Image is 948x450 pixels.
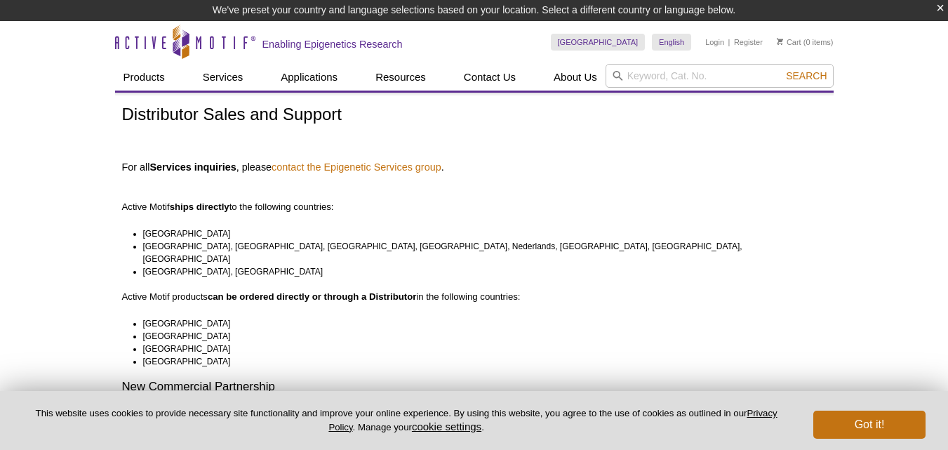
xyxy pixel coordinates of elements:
strong: can be ordered directly or through a Distributor [208,291,417,302]
li: [GEOGRAPHIC_DATA] [143,317,814,330]
h1: Distributor Sales and Support [122,105,827,126]
p: This website uses cookies to provide necessary site functionality and improve your online experie... [22,407,790,434]
li: [GEOGRAPHIC_DATA] [143,355,814,368]
a: Applications [272,64,346,91]
li: [GEOGRAPHIC_DATA], [GEOGRAPHIC_DATA] [143,265,814,278]
h2: Enabling Epigenetics Research [262,38,403,51]
a: contact the Epigenetic Services group [272,161,441,173]
p: Active Motif products in the following countries: [122,291,827,303]
button: Got it! [813,411,926,439]
li: [GEOGRAPHIC_DATA] [143,330,814,343]
a: [GEOGRAPHIC_DATA] [551,34,646,51]
a: Login [705,37,724,47]
h2: New Commercial Partnership [122,380,827,393]
span: Search [786,70,827,81]
a: Services [194,64,252,91]
a: Cart [777,37,801,47]
li: | [728,34,730,51]
strong: Services inquiries [149,161,236,173]
li: [GEOGRAPHIC_DATA] [143,343,814,355]
a: About Us [545,64,606,91]
button: Search [782,70,831,82]
a: Contact Us [455,64,524,91]
li: [GEOGRAPHIC_DATA] [143,227,814,240]
a: English [652,34,691,51]
a: Privacy Policy [328,408,777,432]
a: Resources [367,64,434,91]
img: Your Cart [777,38,783,45]
h4: For all , please . [122,161,827,173]
a: Register [734,37,763,47]
strong: ships directly [170,201,229,212]
li: (0 items) [777,34,834,51]
input: Keyword, Cat. No. [606,64,834,88]
button: cookie settings [412,421,481,432]
p: Active Motif to the following countries: [122,176,827,213]
a: Products [115,64,173,91]
li: [GEOGRAPHIC_DATA], [GEOGRAPHIC_DATA], [GEOGRAPHIC_DATA], [GEOGRAPHIC_DATA], Nederlands, [GEOGRAPH... [143,240,814,265]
